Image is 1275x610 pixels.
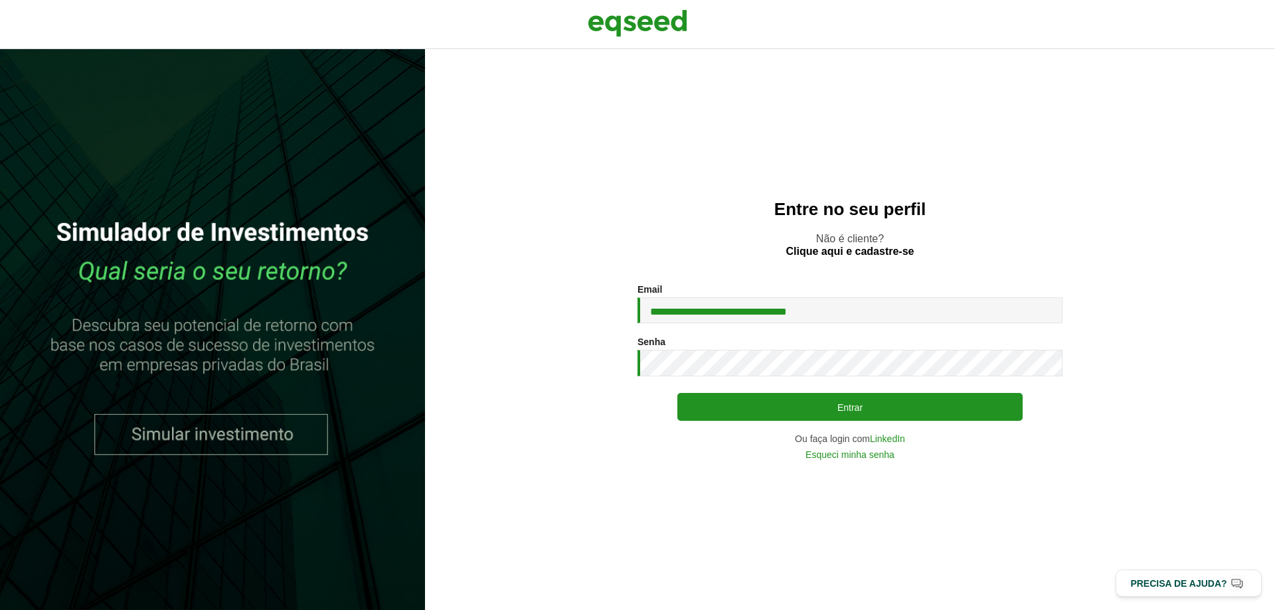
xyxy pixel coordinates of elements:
div: Ou faça login com [637,434,1062,443]
a: Esqueci minha senha [806,450,894,459]
label: Email [637,285,662,294]
p: Não é cliente? [452,232,1248,258]
h2: Entre no seu perfil [452,200,1248,219]
label: Senha [637,337,665,346]
a: LinkedIn [870,434,905,443]
a: Clique aqui e cadastre-se [786,246,914,257]
img: EqSeed Logo [588,7,687,40]
button: Entrar [677,393,1023,421]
